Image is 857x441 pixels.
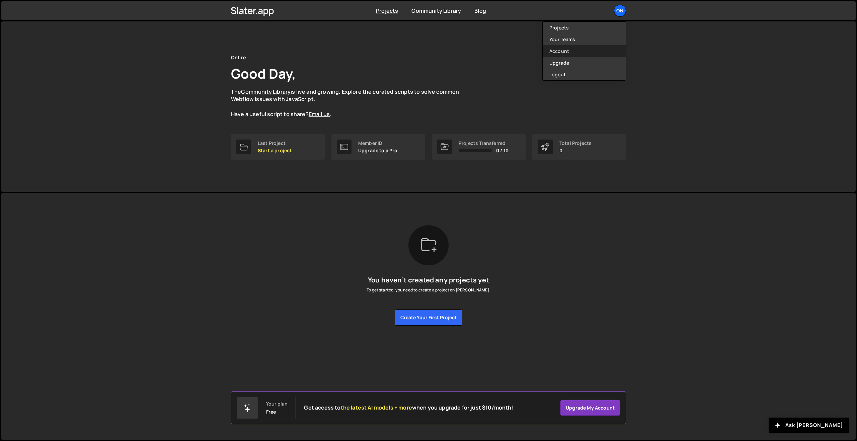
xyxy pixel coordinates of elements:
div: Onfire [231,54,246,62]
a: Projects [376,7,398,14]
a: Community Library [241,88,291,95]
h2: Get access to when you upgrade for just $10/month! [304,405,513,411]
p: To get started, you need to create a project on [PERSON_NAME]. [367,287,490,293]
a: Your Teams [543,33,626,45]
span: 0 / 10 [496,148,509,153]
button: Create your first project [395,310,462,326]
a: Community Library [411,7,461,14]
a: Upgrade my account [560,400,620,416]
div: Free [266,409,276,415]
a: Projects [543,22,626,33]
div: Last Project [258,141,292,146]
button: Ask [PERSON_NAME] [769,418,849,433]
a: Email us [309,110,330,118]
a: Account [543,45,626,57]
p: The is live and growing. Explore the curated scripts to solve common Webflow issues with JavaScri... [231,88,472,118]
h5: You haven’t created any projects yet [367,276,490,284]
p: 0 [559,148,592,153]
p: Start a project [258,148,292,153]
div: Your plan [266,401,288,407]
div: Projects Transferred [459,141,509,146]
span: the latest AI models + more [341,404,412,411]
a: Last Project Start a project [231,134,325,160]
p: Upgrade to a Pro [358,148,398,153]
a: Blog [474,7,486,14]
div: Total Projects [559,141,592,146]
a: Upgrade [543,57,626,69]
div: Member ID [358,141,398,146]
a: On [614,5,626,17]
button: Logout [543,69,626,80]
h1: Good Day, [231,64,296,83]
